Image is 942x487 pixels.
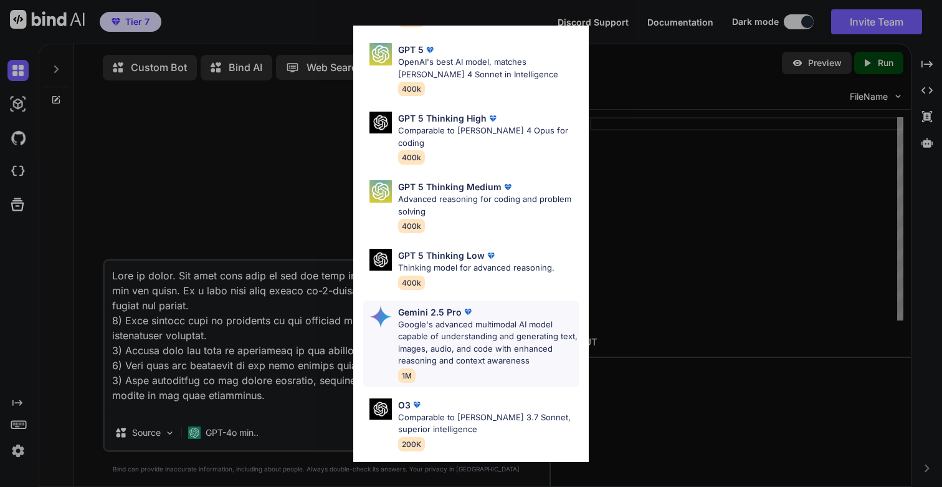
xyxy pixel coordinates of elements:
span: 400k [398,219,425,233]
span: 400k [398,82,425,96]
p: GPT 5 Thinking Medium [398,180,502,193]
img: premium [411,398,423,411]
p: Advanced reasoning for coding and problem solving [398,193,579,218]
img: premium [487,112,499,125]
p: GPT 5 Thinking High [398,112,487,125]
span: 400k [398,150,425,165]
p: O3 [398,398,411,412]
img: premium [462,306,474,318]
span: 1M [398,369,416,383]
p: OpenAI's best AI model, matches [PERSON_NAME] 4 Sonnet in Intelligence [398,56,579,80]
img: Pick Models [369,112,392,133]
img: Pick Models [369,43,392,65]
img: premium [502,181,514,193]
img: premium [424,44,436,56]
p: GPT 5 Thinking Low [398,249,485,262]
p: Thinking model for advanced reasoning. [398,262,554,274]
p: Comparable to [PERSON_NAME] 4 Opus for coding [398,125,579,149]
p: Comparable to [PERSON_NAME] 3.7 Sonnet, superior intelligence [398,412,579,436]
span: 400k [398,276,425,290]
img: premium [485,249,497,262]
img: Pick Models [369,180,392,203]
p: GPT 5 [398,43,424,56]
p: Gemini 2.5 Pro [398,306,462,319]
img: Pick Models [369,249,392,271]
img: Pick Models [369,306,392,328]
img: Pick Models [369,398,392,420]
span: 200K [398,437,425,451]
p: Google's advanced multimodal AI model capable of understanding and generating text, images, audio... [398,319,579,367]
